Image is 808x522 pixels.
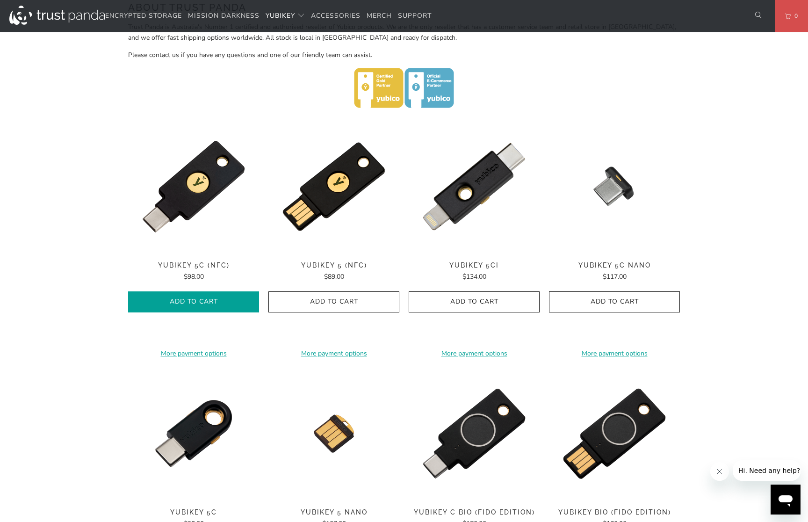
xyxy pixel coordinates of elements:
a: YubiKey 5Ci $134.00 [409,261,540,282]
a: YubiKey 5C (NFC) - Trust Panda YubiKey 5C (NFC) - Trust Panda [128,121,259,252]
span: YubiKey 5C Nano [549,261,680,269]
img: YubiKey 5C Nano - Trust Panda [549,121,680,252]
img: YubiKey 5 (NFC) - Trust Panda [268,121,399,252]
button: Add to Cart [128,291,259,312]
span: YubiKey 5C [128,508,259,516]
a: YubiKey 5C Nano $117.00 [549,261,680,282]
span: Accessories [311,11,361,20]
a: YubiKey 5 (NFC) $89.00 [268,261,399,282]
span: Mission Darkness [188,11,260,20]
span: YubiKey Bio (FIDO Edition) [549,508,680,516]
p: Trust Panda is Australia's Number 1 certified and authorised reseller of Yubico products. We are ... [128,22,680,43]
span: $89.00 [324,272,344,281]
summary: YubiKey [266,5,305,27]
span: Encrypted Storage [105,11,182,20]
a: More payment options [128,348,259,359]
span: Add to Cart [138,298,249,306]
a: More payment options [549,348,680,359]
a: YubiKey C Bio (FIDO Edition) - Trust Panda YubiKey C Bio (FIDO Edition) - Trust Panda [409,368,540,499]
img: YubiKey Bio (FIDO Edition) - Trust Panda [549,368,680,499]
span: $98.00 [184,272,204,281]
span: Merch [367,11,392,20]
a: More payment options [409,348,540,359]
span: Add to Cart [278,298,390,306]
img: YubiKey 5 Nano - Trust Panda [268,368,399,499]
a: YubiKey 5Ci - Trust Panda YubiKey 5Ci - Trust Panda [409,121,540,252]
img: YubiKey 5C (NFC) - Trust Panda [128,121,259,252]
span: YubiKey C Bio (FIDO Edition) [409,508,540,516]
a: YubiKey Bio (FIDO Edition) - Trust Panda YubiKey Bio (FIDO Edition) - Trust Panda [549,368,680,499]
a: Merch [367,5,392,27]
button: Add to Cart [268,291,399,312]
a: Mission Darkness [188,5,260,27]
img: YubiKey C Bio (FIDO Edition) - Trust Panda [409,368,540,499]
a: More payment options [268,348,399,359]
nav: Translation missing: en.navigation.header.main_nav [105,5,432,27]
a: YubiKey 5 (NFC) - Trust Panda YubiKey 5 (NFC) - Trust Panda [268,121,399,252]
iframe: Button to launch messaging window [771,485,801,515]
span: YubiKey 5 (NFC) [268,261,399,269]
img: Trust Panda Australia [9,6,105,25]
p: Please contact us if you have any questions and one of our friendly team can assist. [128,50,680,60]
span: Support [398,11,432,20]
span: YubiKey 5C (NFC) [128,261,259,269]
a: YubiKey 5C - Trust Panda YubiKey 5C - Trust Panda [128,368,259,499]
span: 0 [791,11,798,21]
a: YubiKey 5 Nano - Trust Panda YubiKey 5 Nano - Trust Panda [268,368,399,499]
iframe: Message from company [733,460,801,481]
span: YubiKey 5Ci [409,261,540,269]
span: Add to Cart [418,298,530,306]
a: YubiKey 5C Nano - Trust Panda YubiKey 5C Nano - Trust Panda [549,121,680,252]
span: Add to Cart [559,298,670,306]
a: YubiKey 5C (NFC) $98.00 [128,261,259,282]
button: Add to Cart [409,291,540,312]
span: $134.00 [462,272,486,281]
a: Accessories [311,5,361,27]
img: YubiKey 5Ci - Trust Panda [409,121,540,252]
span: $117.00 [603,272,627,281]
a: Support [398,5,432,27]
span: YubiKey [266,11,295,20]
button: Add to Cart [549,291,680,312]
a: Encrypted Storage [105,5,182,27]
img: YubiKey 5C - Trust Panda [128,368,259,499]
span: YubiKey 5 Nano [268,508,399,516]
iframe: Close message [710,462,729,481]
